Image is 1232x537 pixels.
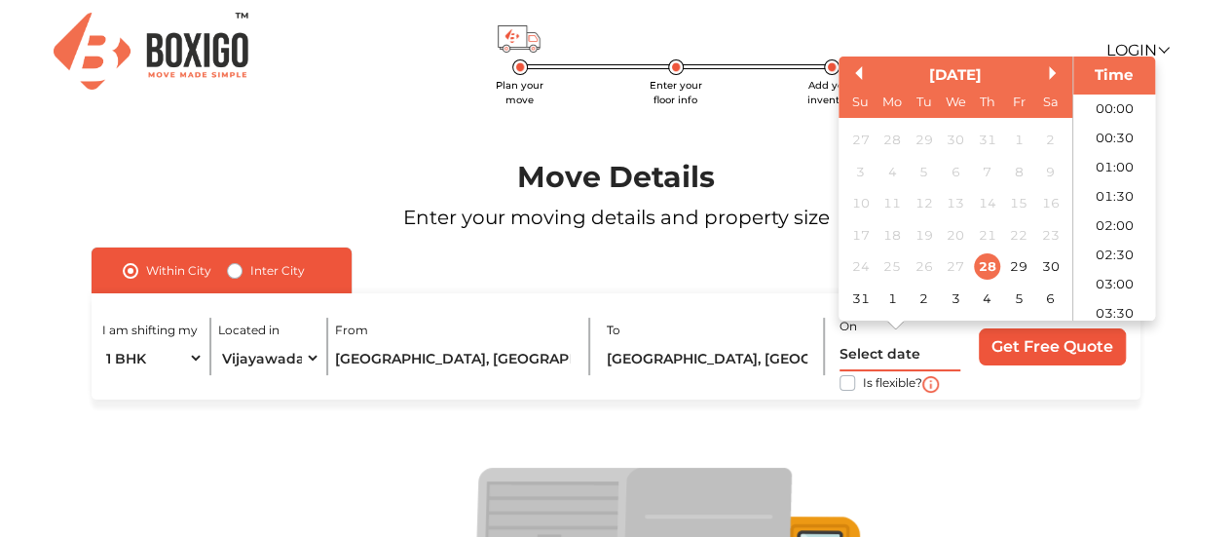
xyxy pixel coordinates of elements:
li: 02:00 [1073,211,1156,241]
div: Not available Saturday, August 2nd, 2025 [1037,128,1064,154]
p: Enter your moving details and property size [50,203,1183,232]
div: Not available Tuesday, August 12th, 2025 [911,191,937,217]
div: Not available Wednesday, August 13th, 2025 [942,191,968,217]
label: Within City [146,259,211,283]
div: Not available Monday, August 18th, 2025 [878,222,905,249]
div: Tu [911,90,937,116]
input: Locality [607,341,812,375]
label: To [607,322,620,339]
span: Plan your move [496,79,543,106]
div: Not available Tuesday, July 29th, 2025 [911,128,937,154]
div: We [942,90,968,116]
div: Choose Thursday, August 28th, 2025 [974,254,1000,281]
div: Choose Saturday, August 30th, 2025 [1037,254,1064,281]
div: Th [974,90,1000,116]
div: Choose Friday, August 29th, 2025 [1005,254,1031,281]
div: Not available Friday, August 1st, 2025 [1005,128,1031,154]
div: month 2025-08 [844,125,1065,315]
div: Not available Sunday, July 27th, 2025 [847,128,874,154]
div: Not available Wednesday, August 20th, 2025 [942,222,968,249]
label: Is flexible? [863,371,922,392]
img: Boxigo [54,13,248,90]
a: Login [1105,41,1168,59]
div: Not available Saturday, August 23rd, 2025 [1037,222,1064,249]
div: Not available Wednesday, July 30th, 2025 [942,128,968,154]
div: Not available Monday, July 28th, 2025 [878,128,905,154]
li: 03:00 [1073,270,1156,299]
div: Not available Thursday, July 31st, 2025 [974,128,1000,154]
div: Not available Sunday, August 10th, 2025 [847,191,874,217]
label: I am shifting my [102,322,198,339]
div: Not available Monday, August 11th, 2025 [878,191,905,217]
div: Mo [878,90,905,116]
div: Not available Sunday, August 17th, 2025 [847,222,874,249]
li: 00:30 [1073,124,1156,153]
div: Su [847,90,874,116]
input: Locality [335,341,575,375]
li: 01:00 [1073,153,1156,182]
div: Sa [1037,90,1064,116]
div: Not available Friday, August 22nd, 2025 [1005,222,1031,249]
div: Choose Saturday, September 6th, 2025 [1037,286,1064,312]
div: Choose Sunday, August 31st, 2025 [847,286,874,312]
div: Not available Sunday, August 24th, 2025 [847,254,874,281]
label: Located in [218,322,280,339]
div: Choose Monday, September 1st, 2025 [878,286,905,312]
div: Not available Wednesday, August 27th, 2025 [942,254,968,281]
div: Choose Wednesday, September 3rd, 2025 [942,286,968,312]
div: Choose Friday, September 5th, 2025 [1005,286,1031,312]
div: Not available Friday, August 15th, 2025 [1005,191,1031,217]
button: Next Month [1049,66,1063,80]
div: Fr [1005,90,1031,116]
div: Not available Thursday, August 21st, 2025 [974,222,1000,249]
div: Choose Tuesday, September 2nd, 2025 [911,286,937,312]
input: Get Free Quote [979,328,1126,365]
div: Not available Monday, August 4th, 2025 [878,159,905,185]
div: Not available Wednesday, August 6th, 2025 [942,159,968,185]
div: [DATE] [839,64,1072,87]
div: Not available Tuesday, August 26th, 2025 [911,254,937,281]
li: 01:30 [1073,182,1156,211]
div: Not available Monday, August 25th, 2025 [878,254,905,281]
div: Not available Thursday, August 14th, 2025 [974,191,1000,217]
li: 00:00 [1073,95,1156,124]
input: Select date [840,337,960,371]
div: Not available Sunday, August 3rd, 2025 [847,159,874,185]
li: 02:30 [1073,241,1156,270]
div: Not available Saturday, August 9th, 2025 [1037,159,1064,185]
label: Inter City [250,259,305,283]
div: Not available Tuesday, August 5th, 2025 [911,159,937,185]
button: Previous Month [848,66,862,80]
div: Not available Friday, August 8th, 2025 [1005,159,1031,185]
h1: Move Details [50,160,1183,195]
span: Add your inventory [807,79,855,106]
div: Not available Thursday, August 7th, 2025 [974,159,1000,185]
label: From [335,322,368,339]
div: Choose Thursday, September 4th, 2025 [974,286,1000,312]
div: Not available Tuesday, August 19th, 2025 [911,222,937,249]
li: 03:30 [1073,299,1156,328]
img: i [922,376,939,393]
div: Time [1078,64,1150,87]
span: Enter your floor info [650,79,702,106]
div: Not available Saturday, August 16th, 2025 [1037,191,1064,217]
